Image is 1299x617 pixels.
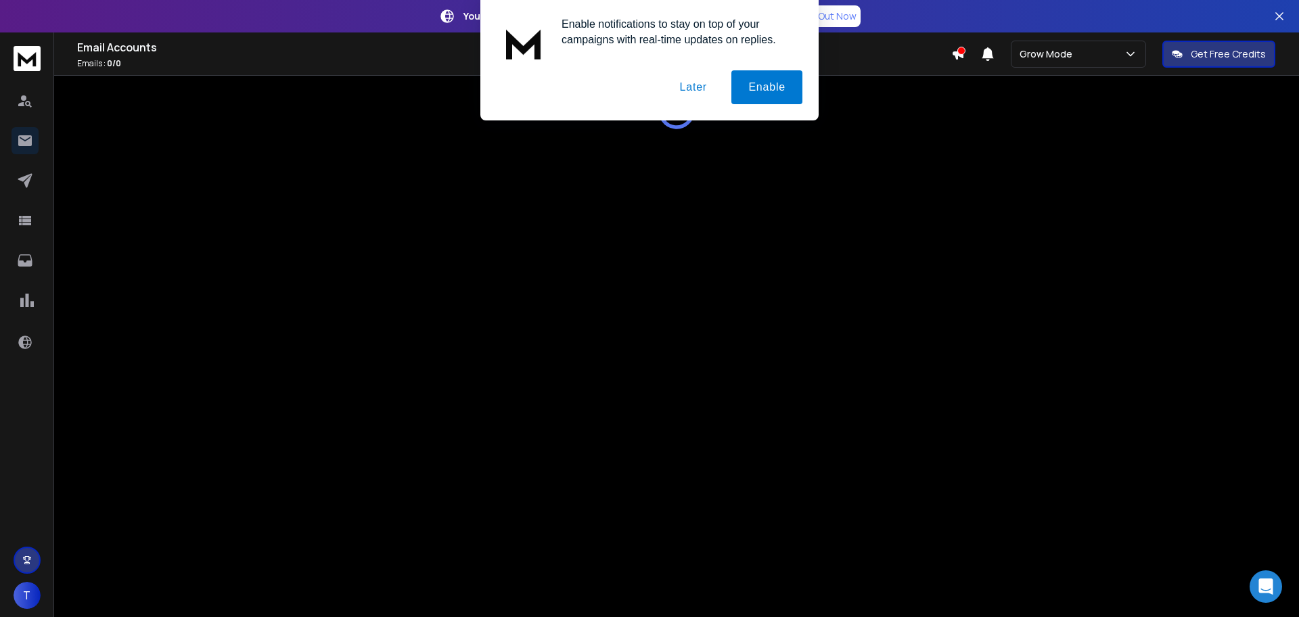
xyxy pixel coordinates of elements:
div: Open Intercom Messenger [1250,570,1282,603]
button: T [14,582,41,609]
button: Enable [731,70,802,104]
img: notification icon [497,16,551,70]
button: Later [662,70,723,104]
div: Enable notifications to stay on top of your campaigns with real-time updates on replies. [551,16,802,47]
